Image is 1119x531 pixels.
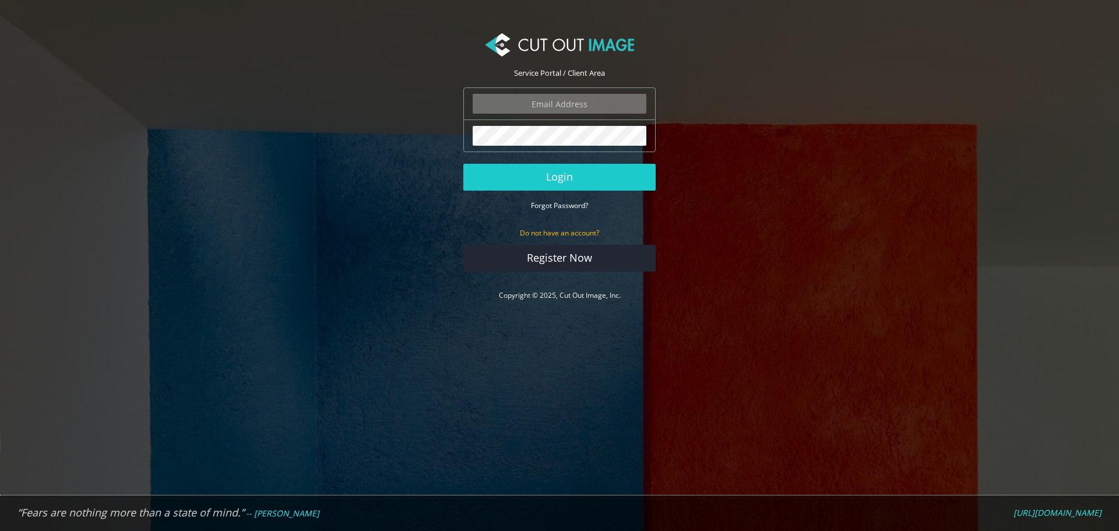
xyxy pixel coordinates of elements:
a: Forgot Password? [531,200,588,210]
button: Login [463,164,656,191]
a: Register Now [463,245,656,272]
small: Do not have an account? [520,228,599,238]
em: -- [PERSON_NAME] [246,508,319,519]
em: “Fears are nothing more than a state of mind.” [17,505,244,519]
a: Copyright © 2025, Cut Out Image, Inc. [499,290,621,300]
input: Email Address [473,94,646,114]
img: Cut Out Image [485,33,634,57]
a: [URL][DOMAIN_NAME] [1014,508,1102,518]
span: Service Portal / Client Area [514,68,605,78]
